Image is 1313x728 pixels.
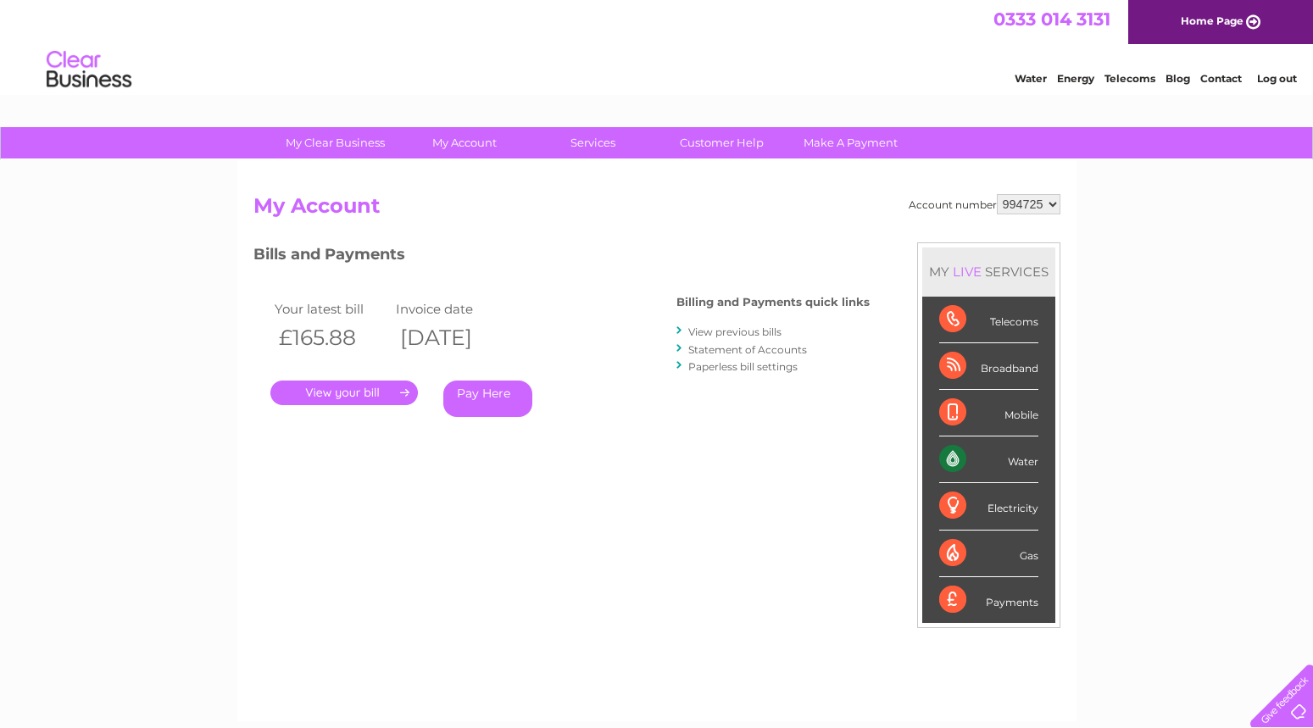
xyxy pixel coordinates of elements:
[939,436,1038,483] div: Water
[993,8,1110,30] a: 0333 014 3131
[46,44,132,96] img: logo.png
[781,127,921,158] a: Make A Payment
[270,320,392,355] th: £165.88
[688,325,782,338] a: View previous bills
[688,360,798,373] a: Paperless bill settings
[270,381,418,405] a: .
[949,264,985,280] div: LIVE
[392,297,514,320] td: Invoice date
[253,242,870,272] h3: Bills and Payments
[939,577,1038,623] div: Payments
[1200,72,1242,85] a: Contact
[392,320,514,355] th: [DATE]
[922,247,1055,296] div: MY SERVICES
[939,531,1038,577] div: Gas
[1015,72,1047,85] a: Water
[257,9,1058,82] div: Clear Business is a trading name of Verastar Limited (registered in [GEOGRAPHIC_DATA] No. 3667643...
[688,343,807,356] a: Statement of Accounts
[939,483,1038,530] div: Electricity
[394,127,534,158] a: My Account
[443,381,532,417] a: Pay Here
[1166,72,1190,85] a: Blog
[1057,72,1094,85] a: Energy
[265,127,405,158] a: My Clear Business
[939,343,1038,390] div: Broadband
[1104,72,1155,85] a: Telecoms
[652,127,792,158] a: Customer Help
[253,194,1060,226] h2: My Account
[939,297,1038,343] div: Telecoms
[939,390,1038,436] div: Mobile
[676,296,870,308] h4: Billing and Payments quick links
[909,194,1060,214] div: Account number
[270,297,392,320] td: Your latest bill
[1257,72,1297,85] a: Log out
[523,127,663,158] a: Services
